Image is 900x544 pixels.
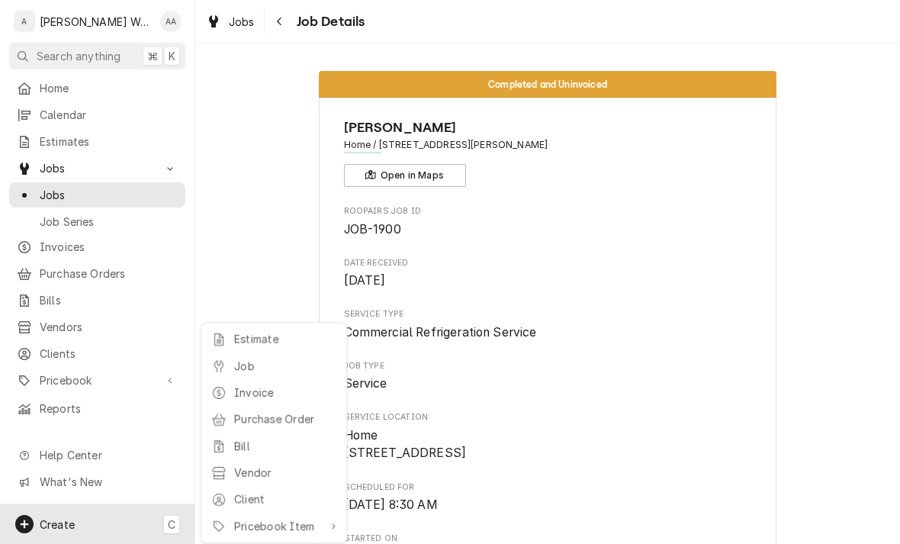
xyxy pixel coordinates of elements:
span: Jobs [40,187,178,203]
span: Job Series [40,214,178,230]
a: Go to Jobs [9,182,185,208]
div: Invoice [234,385,336,401]
div: Client [234,491,336,507]
div: Vendor [234,465,336,481]
a: Go to Job Series [9,209,185,234]
div: Pricebook Item [234,518,323,534]
div: Job [234,358,336,374]
div: Purchase Order [234,411,336,427]
div: Estimate [234,331,336,347]
div: Bill [234,438,336,454]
